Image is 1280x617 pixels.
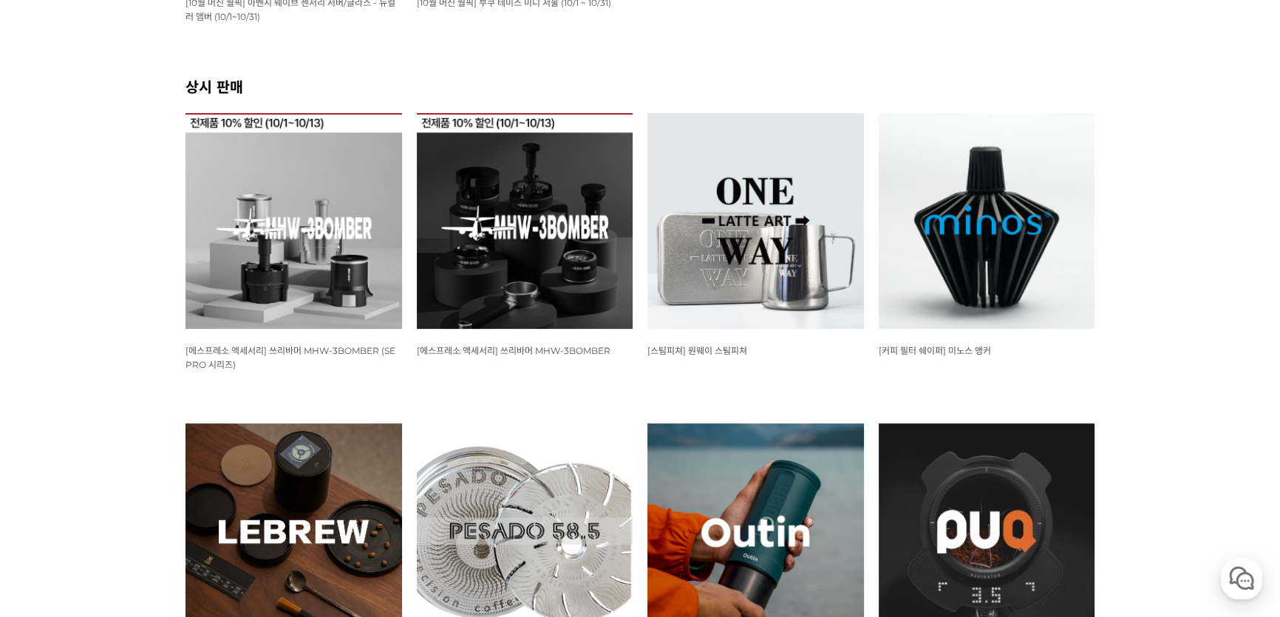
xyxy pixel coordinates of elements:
a: 대화 [98,468,191,505]
span: 설정 [228,491,246,502]
span: 대화 [135,491,153,503]
a: 홈 [4,468,98,505]
img: 미노스 앵커 [879,113,1095,330]
a: [스팀피쳐] 원웨이 스팀피쳐 [647,344,747,356]
h2: 상시 판매 [185,75,1095,97]
img: 쓰리바머 MHW-3BOMBER [417,113,633,330]
img: 쓰리바머 MHW-3BOMBER SE PRO 시리즈 [185,113,402,330]
span: [커피 필터 쉐이퍼] 미노스 앵커 [879,345,991,356]
span: 홈 [47,491,55,502]
img: 원웨이 스팀피쳐 [647,113,864,330]
span: [스팀피쳐] 원웨이 스팀피쳐 [647,345,747,356]
a: 설정 [191,468,284,505]
span: [에스프레소 액세서리] 쓰리바머 MHW-3BOMBER [417,345,610,356]
a: [에스프레소 액세서리] 쓰리바머 MHW-3BOMBER (SE PRO 시리즈) [185,344,395,370]
a: [에스프레소 액세서리] 쓰리바머 MHW-3BOMBER [417,344,610,356]
span: [에스프레소 액세서리] 쓰리바머 MHW-3BOMBER (SE PRO 시리즈) [185,345,395,370]
a: [커피 필터 쉐이퍼] 미노스 앵커 [879,344,991,356]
